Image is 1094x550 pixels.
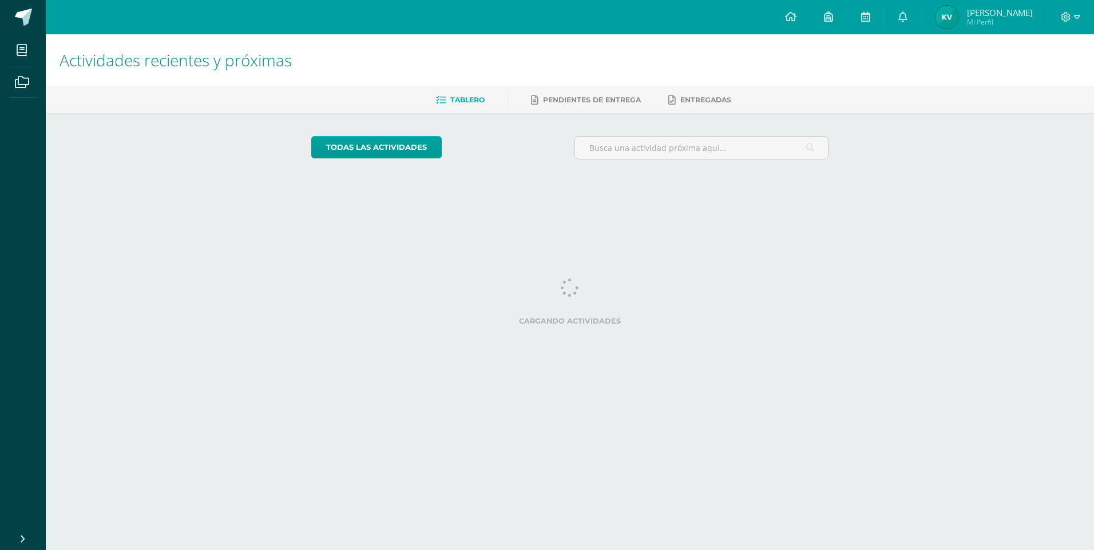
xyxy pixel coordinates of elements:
span: [PERSON_NAME] [967,7,1033,18]
input: Busca una actividad próxima aquí... [575,137,829,159]
a: todas las Actividades [311,136,442,158]
span: Mi Perfil [967,17,1033,27]
span: Tablero [450,95,485,104]
span: Pendientes de entrega [543,95,641,104]
span: Actividades recientes y próximas [60,49,292,71]
a: Entregadas [668,91,731,109]
img: 7e37753f95f6ff295dda58829c7c65ec.png [936,6,958,29]
span: Entregadas [680,95,731,104]
a: Tablero [436,91,485,109]
a: Pendientes de entrega [531,91,641,109]
label: Cargando actividades [311,317,829,325]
